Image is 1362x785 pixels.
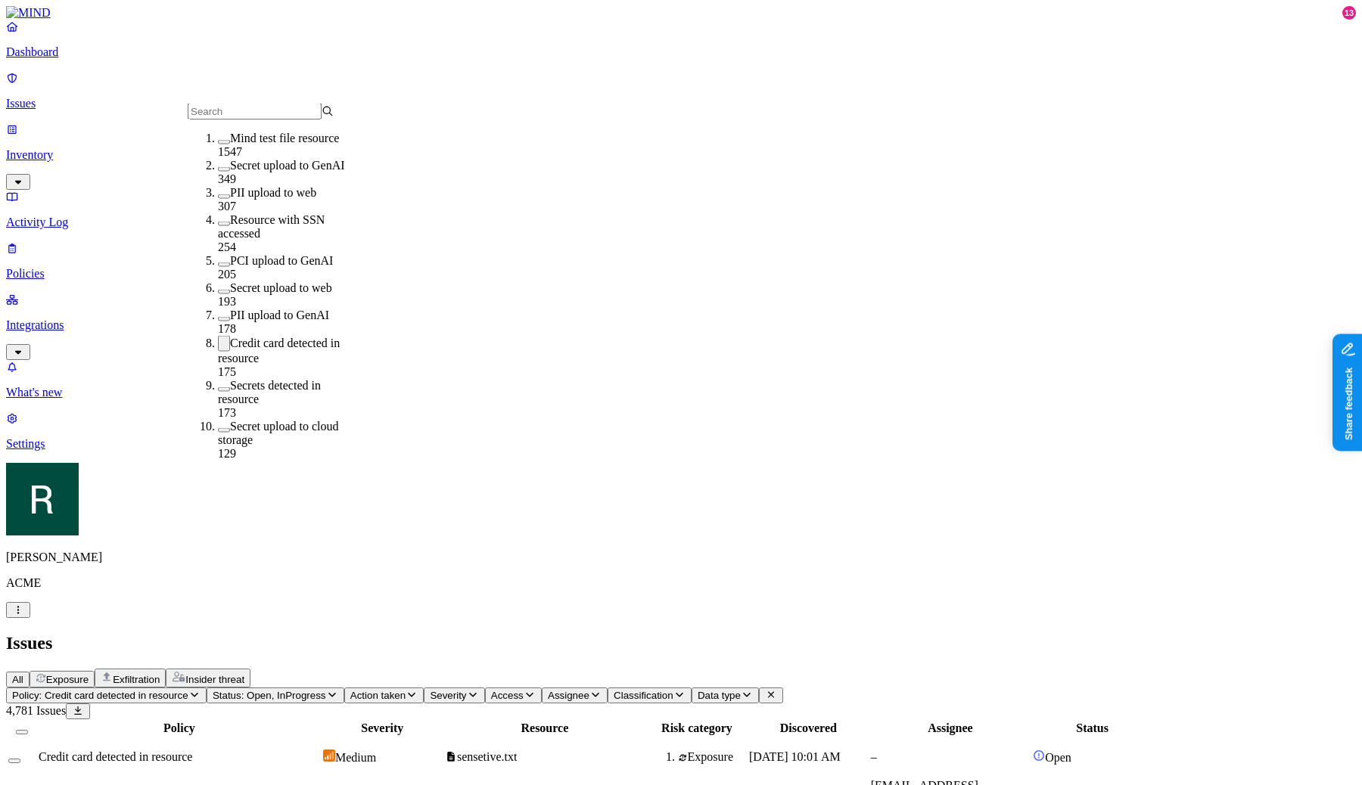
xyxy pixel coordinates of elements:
span: 349 [218,172,236,185]
a: Dashboard [6,20,1356,59]
label: PII upload to GenAI [230,309,329,321]
img: severity-medium [323,749,335,762]
span: Status: Open, InProgress [213,690,326,701]
div: Risk category [648,721,746,735]
div: Resource [445,721,645,735]
span: Severity [430,690,466,701]
p: Activity Log [6,216,1356,229]
p: [PERSON_NAME] [6,551,1356,564]
p: ACME [6,576,1356,590]
a: Policies [6,241,1356,281]
span: – [871,750,877,763]
span: Insider threat [185,674,244,685]
span: Credit card detected in resource [39,750,192,763]
input: Search [188,104,322,119]
div: Status [1033,721,1152,735]
span: Exposure [46,674,89,685]
p: Integrations [6,318,1356,332]
a: What's new [6,360,1356,399]
label: Credit card detected in resource [218,337,340,365]
div: Exposure [678,750,746,764]
label: PCI upload to GenAI [230,254,333,267]
span: Policy: Credit card detected in resource [12,690,188,701]
span: [DATE] 10:01 AM [749,750,841,763]
span: 178 [218,322,236,335]
span: sensetive.txt [457,750,518,763]
span: Medium [335,751,376,764]
p: What's new [6,386,1356,399]
a: Issues [6,71,1356,110]
label: Secret upload to GenAI [230,159,345,172]
label: Mind test file resource [230,132,339,144]
span: 205 [218,268,236,281]
span: Open [1045,751,1071,764]
span: Assignee [548,690,589,701]
label: PII upload to web [230,186,316,199]
span: 129 [218,447,236,460]
p: Dashboard [6,45,1356,59]
span: 254 [218,240,236,253]
label: Secret upload to web [230,281,332,294]
label: Resource with SSN accessed [218,213,325,240]
p: Issues [6,97,1356,110]
span: All [12,674,23,685]
span: 193 [218,295,236,308]
a: Integrations [6,293,1356,358]
button: Select all [16,730,28,734]
div: Severity [323,721,442,735]
button: Select row [8,759,20,763]
img: Ron Rabinovich [6,463,79,535]
img: status-open [1033,749,1045,762]
span: 1547 [218,145,242,158]
a: Settings [6,411,1356,451]
label: Secrets detected in resource [218,379,321,405]
h2: Issues [6,633,1356,653]
span: Action taken [350,690,406,701]
span: 175 [218,365,236,378]
p: Settings [6,437,1356,451]
span: 307 [218,200,236,213]
span: Data type [698,690,741,701]
a: Activity Log [6,190,1356,229]
div: Policy [39,721,320,735]
span: 4,781 Issues [6,704,66,717]
label: Secret upload to cloud storage [218,420,339,446]
img: MIND [6,6,51,20]
a: Inventory [6,123,1356,188]
p: Inventory [6,148,1356,162]
span: Classification [614,690,673,701]
div: Discovered [749,721,868,735]
div: Assignee [871,721,1031,735]
div: 13 [1342,6,1356,20]
a: MIND [6,6,1356,20]
p: Policies [6,267,1356,281]
span: 173 [218,406,236,419]
span: Exfiltration [113,674,160,685]
span: Access [491,690,524,701]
